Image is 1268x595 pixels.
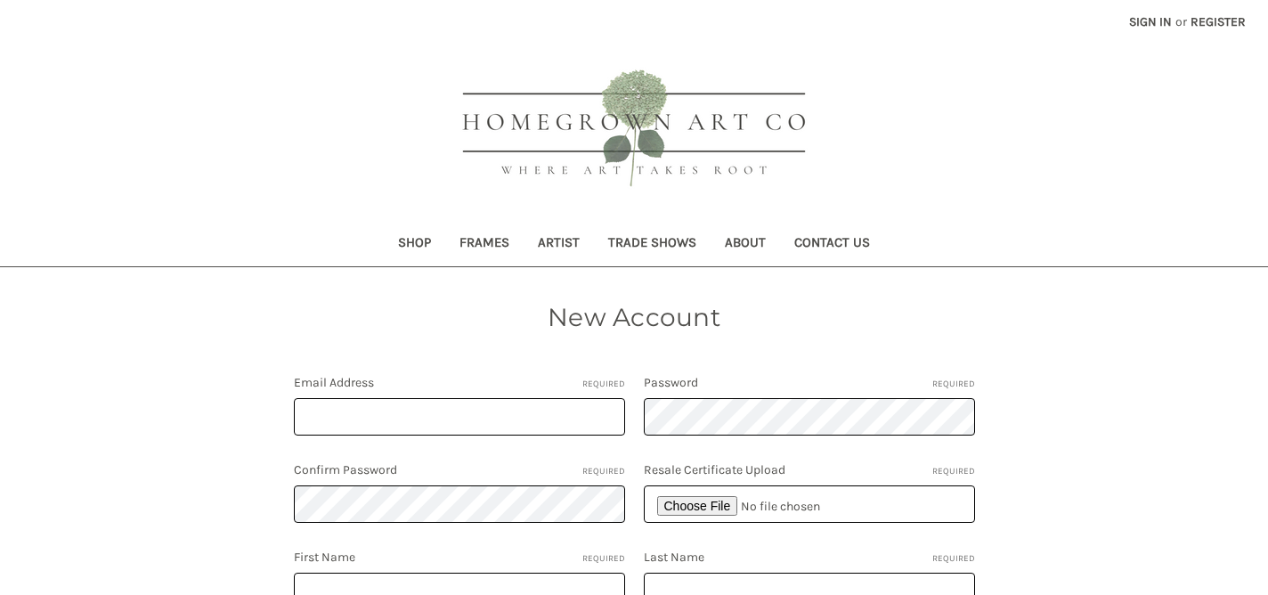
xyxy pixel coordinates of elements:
[582,552,625,566] small: Required
[524,223,594,266] a: Artist
[711,223,780,266] a: About
[594,223,711,266] a: Trade Shows
[582,465,625,478] small: Required
[582,378,625,391] small: Required
[932,552,975,566] small: Required
[644,461,975,479] label: Resale Certificate Upload
[780,223,884,266] a: Contact Us
[932,465,975,478] small: Required
[137,298,1131,336] h1: New Account
[384,223,445,266] a: Shop
[644,373,975,392] label: Password
[294,373,625,392] label: Email Address
[434,50,834,210] img: HOMEGROWN ART CO
[294,548,625,566] label: First Name
[932,378,975,391] small: Required
[445,223,524,266] a: Frames
[1174,12,1189,31] span: or
[294,461,625,479] label: Confirm Password
[644,548,975,566] label: Last Name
